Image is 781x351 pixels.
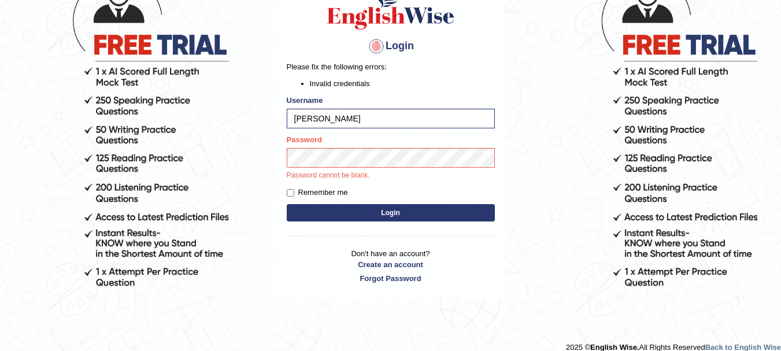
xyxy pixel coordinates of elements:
[287,259,495,270] a: Create an account
[287,273,495,284] a: Forgot Password
[287,248,495,284] p: Don't have an account?
[310,78,495,89] li: Invalid credentials
[287,171,495,181] p: Password cannot be blank.
[287,204,495,221] button: Login
[287,95,323,106] label: Username
[287,189,294,197] input: Remember me
[287,61,495,72] p: Please fix the following errors:
[287,134,322,145] label: Password
[287,37,495,56] h4: Login
[287,187,348,198] label: Remember me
